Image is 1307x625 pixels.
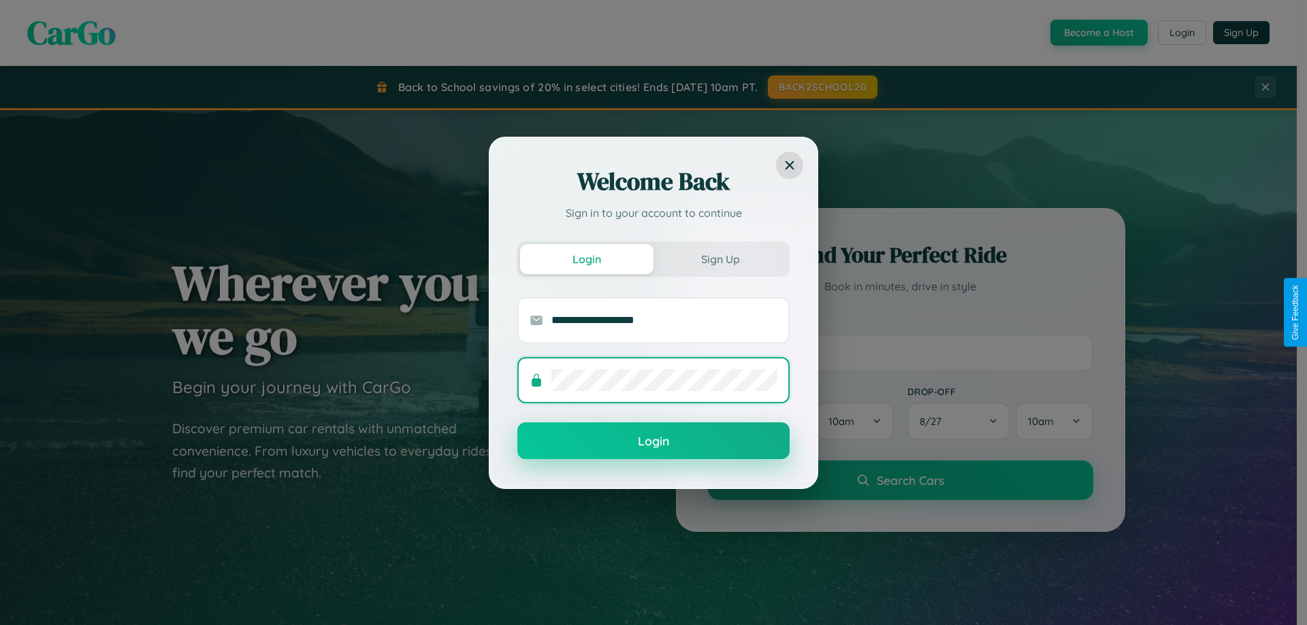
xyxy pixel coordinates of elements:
[1291,285,1300,340] div: Give Feedback
[520,244,653,274] button: Login
[517,422,790,459] button: Login
[517,165,790,198] h2: Welcome Back
[517,205,790,221] p: Sign in to your account to continue
[653,244,787,274] button: Sign Up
